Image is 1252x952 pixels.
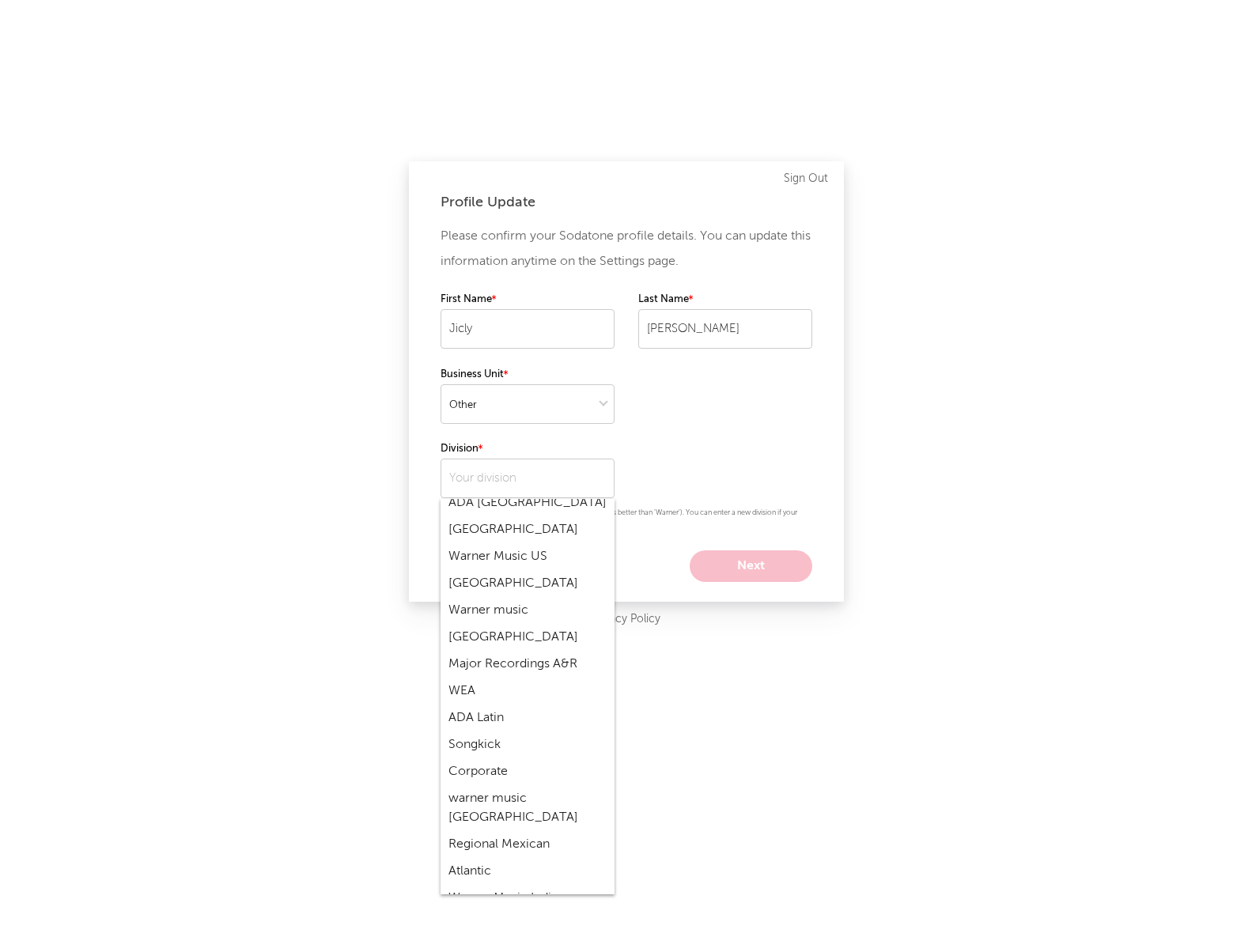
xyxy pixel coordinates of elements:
button: Next [690,550,812,582]
div: Atlantic [441,858,615,885]
a: Sign Out [784,169,828,188]
a: Privacy Policy [592,610,660,629]
p: Please be as specific as possible (e.g. 'Warner Mexico' is better than 'Warner'). You can enter a... [441,506,812,535]
div: Major Recordings A&R [441,651,615,678]
div: [GEOGRAPHIC_DATA] [441,624,615,651]
div: warner music [GEOGRAPHIC_DATA] [441,785,615,831]
div: Corporate [441,758,615,785]
div: [GEOGRAPHIC_DATA] [441,570,615,597]
input: Your first name [441,309,615,349]
label: Business Unit [441,365,615,384]
div: Warner Music India [441,885,615,912]
div: Warner music [441,597,615,624]
div: ADA [GEOGRAPHIC_DATA] [441,489,615,516]
div: Songkick [441,731,615,758]
div: Profile Update [441,193,812,212]
input: Your last name [638,309,812,349]
label: Division [441,440,615,459]
div: Warner Music US [441,543,615,570]
label: First Name [441,290,615,309]
label: Last Name [638,290,812,309]
div: Regional Mexican [441,831,615,858]
input: Your division [441,459,615,498]
div: WEA [441,678,615,705]
div: [GEOGRAPHIC_DATA] [441,516,615,543]
p: Please confirm your Sodatone profile details. You can update this information anytime on the Sett... [441,224,812,274]
div: ADA Latin [441,705,615,731]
